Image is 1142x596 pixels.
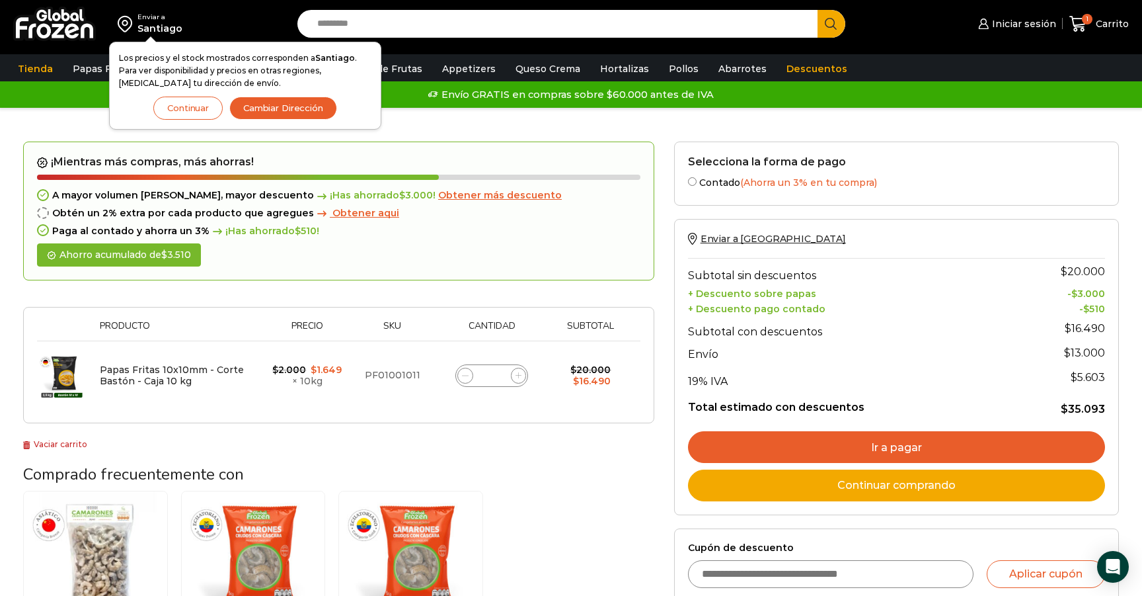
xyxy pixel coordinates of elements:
bdi: 16.490 [573,375,611,387]
td: - [1011,300,1105,315]
a: Obtener aqui [314,208,399,219]
span: Enviar a [GEOGRAPHIC_DATA] [701,233,846,245]
p: Los precios y el stock mostrados corresponden a . Para ver disponibilidad y precios en otras regi... [119,52,371,90]
a: Papas Fritas 10x10mm - Corte Bastón - Caja 10 kg [100,364,244,387]
label: Contado [688,175,1105,189]
input: Contado(Ahorra un 3% en tu compra) [688,177,697,186]
span: $ [1061,265,1067,278]
div: A mayor volumen [PERSON_NAME], mayor descuento [37,190,640,201]
td: - [1011,285,1105,300]
span: $ [311,364,317,376]
div: Obtén un 2% extra por cada producto que agregues [37,208,640,219]
a: Descuentos [780,56,854,81]
span: $ [399,189,405,201]
a: Enviar a [GEOGRAPHIC_DATA] [688,233,846,245]
input: Product quantity [482,366,501,385]
a: Appetizers [436,56,502,81]
span: $ [1071,288,1077,300]
th: Subtotal [548,321,634,341]
span: $ [1065,322,1071,335]
div: Ahorro acumulado de [37,243,201,267]
bdi: 20.000 [1061,265,1105,278]
a: Pollos [662,56,705,81]
bdi: 2.000 [272,364,306,376]
h2: Selecciona la forma de pago [688,155,1105,168]
span: $ [161,249,167,261]
bdi: 16.490 [1065,322,1105,335]
a: 1 Carrito [1069,9,1129,40]
bdi: 3.510 [161,249,191,261]
bdi: 510 [295,225,317,237]
span: $ [1061,403,1068,415]
a: Tienda [11,56,59,81]
span: Obtener más descuento [438,189,562,201]
td: × 10kg [266,341,349,410]
strong: Santiago [315,53,355,63]
td: PF01001011 [349,341,436,410]
button: Cambiar Dirección [229,97,337,120]
th: Producto [93,321,266,341]
a: Pulpa de Frutas [340,56,429,81]
span: $ [1064,347,1071,359]
span: $ [1071,371,1077,384]
a: Obtener más descuento [438,190,562,201]
span: Iniciar sesión [989,17,1056,30]
span: $ [1083,303,1089,315]
th: Envío [688,341,1011,364]
button: Continuar [153,97,223,120]
bdi: 35.093 [1061,403,1105,415]
span: (Ahorra un 3% en tu compra) [740,177,877,189]
a: Queso Crema [509,56,587,81]
img: address-field-icon.svg [118,13,137,35]
span: Obtener aqui [332,207,399,219]
th: Cantidad [436,321,549,341]
th: + Descuento sobre papas [688,285,1011,300]
th: + Descuento pago contado [688,300,1011,315]
bdi: 510 [1083,303,1105,315]
th: Precio [266,321,349,341]
h2: ¡Mientras más compras, más ahorras! [37,155,640,169]
a: Ir a pagar [688,431,1105,463]
th: Subtotal sin descuentos [688,259,1011,285]
span: ¡Has ahorrado ! [209,226,319,237]
button: Search button [818,10,845,38]
th: Sku [349,321,436,341]
th: Subtotal con descuentos [688,315,1011,341]
div: Paga al contado y ahorra un 3% [37,226,640,237]
bdi: 20.000 [570,364,611,376]
th: 19% IVA [688,364,1011,391]
bdi: 3.000 [399,189,433,201]
span: Comprado frecuentemente con [23,464,244,485]
span: $ [573,375,579,387]
a: Hortalizas [593,56,656,81]
a: Vaciar carrito [23,439,87,449]
bdi: 1.649 [311,364,342,376]
span: $ [272,364,278,376]
span: 5.603 [1071,371,1105,384]
button: Aplicar cupón [987,560,1105,588]
div: Enviar a [137,13,182,22]
span: ¡Has ahorrado ! [314,190,436,201]
span: $ [295,225,301,237]
div: Santiago [137,22,182,35]
span: Carrito [1092,17,1129,30]
span: 1 [1082,14,1092,24]
div: Open Intercom Messenger [1097,551,1129,583]
a: Papas Fritas [66,56,139,81]
bdi: 3.000 [1071,288,1105,300]
label: Cupón de descuento [688,542,1105,554]
a: Iniciar sesión [975,11,1055,37]
bdi: 13.000 [1064,347,1105,359]
a: Continuar comprando [688,470,1105,501]
span: $ [570,364,576,376]
a: Abarrotes [712,56,773,81]
th: Total estimado con descuentos [688,391,1011,416]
